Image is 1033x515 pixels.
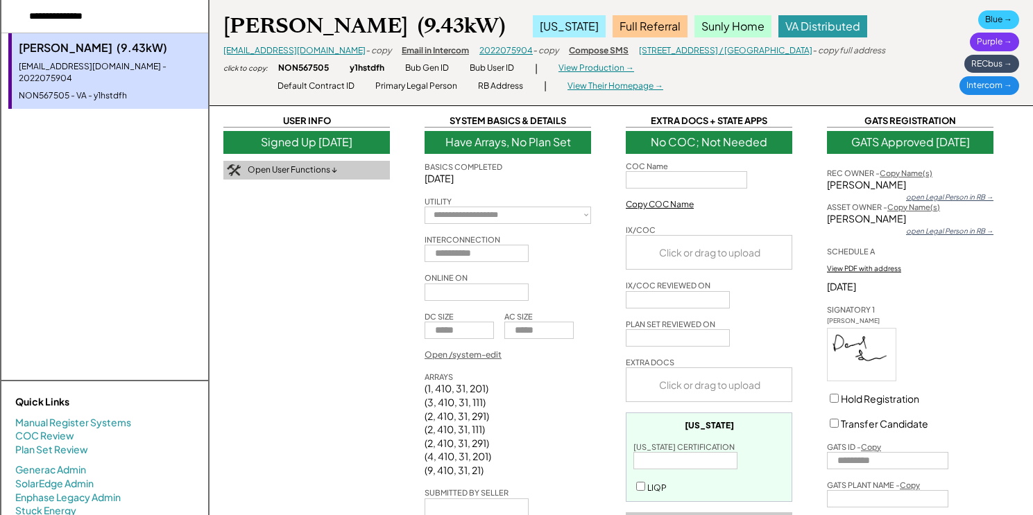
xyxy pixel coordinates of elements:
[626,357,674,367] div: EXTRA DOCS
[425,172,591,186] div: [DATE]
[223,45,366,55] a: [EMAIL_ADDRESS][DOMAIN_NAME]
[569,45,629,57] div: Compose SMS
[827,263,901,273] div: View PDF with address
[425,196,452,207] div: UTILITY
[964,55,1019,73] div: RECbus →
[827,304,875,315] div: SIGNATORY 1
[626,319,715,329] div: PLAN SET REVIEWED ON
[812,45,885,57] div: - copy full address
[402,45,469,57] div: Email in Intercom
[425,349,502,361] div: Open /system-edit
[504,311,533,322] div: AC SIZE
[15,416,131,430] a: Manual Register Systems
[978,10,1019,29] div: Blue →
[626,199,694,211] div: Copy COC Name
[533,15,606,37] div: [US_STATE]
[613,15,688,37] div: Full Referral
[841,392,919,405] label: Hold Registration
[425,372,453,382] div: ARRAYS
[827,131,993,153] div: GATS Approved [DATE]
[15,395,154,409] div: Quick Links
[900,480,920,489] u: Copy
[19,40,201,55] div: [PERSON_NAME] (9.43kW)
[778,15,867,37] div: VA Distributed
[479,45,533,55] a: 2022075904
[827,317,896,326] div: [PERSON_NAME]
[633,442,735,452] div: [US_STATE] CERTIFICATION
[470,62,514,74] div: Bub User ID
[841,417,928,430] label: Transfer Candidate
[425,114,591,128] div: SYSTEM BASICS & DETAILS
[425,162,502,172] div: BASICS COMPLETED
[425,311,454,322] div: DC SIZE
[19,61,201,85] div: [EMAIL_ADDRESS][DOMAIN_NAME] - 2022075904
[827,280,993,294] div: [DATE]
[425,487,509,498] div: SUBMITTED BY SELLER
[223,131,390,153] div: Signed Up [DATE]
[535,62,538,76] div: |
[533,45,558,57] div: - copy
[685,420,734,431] div: [US_STATE]
[366,45,391,57] div: - copy
[626,131,792,153] div: No COC; Not Needed
[626,114,792,128] div: EXTRA DOCS + STATE APPS
[626,368,793,401] div: Click or drag to upload
[248,164,337,176] div: Open User Functions ↓
[375,80,457,92] div: Primary Legal Person
[15,443,88,457] a: Plan Set Review
[223,114,390,128] div: USER INFO
[425,131,591,153] div: Have Arrays, No Plan Set
[15,477,94,491] a: SolarEdge Admin
[425,272,468,283] div: ONLINE ON
[15,463,86,477] a: Generac Admin
[827,114,993,128] div: GATS REGISTRATION
[827,178,993,192] div: [PERSON_NAME]
[227,164,241,177] img: tool-icon.png
[887,202,940,211] u: Copy Name(s)
[626,280,710,290] div: IX/COC REVIEWED ON
[15,429,74,443] a: COC Review
[906,226,993,236] div: open Legal Person in RB →
[626,225,656,235] div: IX/COC
[827,202,940,212] div: ASSET OWNER -
[880,168,932,177] u: Copy Name(s)
[405,62,449,74] div: Bub Gen ID
[223,63,268,73] div: click to copy:
[694,15,771,37] div: Sunly Home
[278,62,329,74] div: NON567505
[350,62,384,74] div: y1hstdfh
[558,62,634,74] div: View Production →
[567,80,663,92] div: View Their Homepage →
[827,480,920,490] div: GATS PLANT NAME -
[827,246,875,256] div: SCHEDULE A
[827,442,881,452] div: GATS ID -
[19,90,201,102] div: NON567505 - VA - y1hstdfh
[278,80,355,92] div: Default Contract ID
[425,382,491,477] div: (1, 410, 31, 201) (3, 410, 31, 111) (2, 410, 31, 291) (2, 410, 31, 111) (2, 410, 31, 291) (4, 410...
[970,33,1019,51] div: Purple →
[647,482,667,493] label: LIQP
[544,79,547,93] div: |
[478,80,523,92] div: RB Address
[827,168,932,178] div: REC OWNER -
[639,45,812,55] a: [STREET_ADDRESS] / [GEOGRAPHIC_DATA]
[626,161,668,171] div: COC Name
[906,192,993,202] div: open Legal Person in RB →
[827,212,993,226] div: [PERSON_NAME]
[223,12,505,40] div: [PERSON_NAME] (9.43kW)
[425,234,500,245] div: INTERCONNECTION
[15,491,121,505] a: Enphase Legacy Admin
[626,236,793,269] div: Click or drag to upload
[828,329,896,381] img: 9PuCgxWU4RIg0JeAYNjXfOgNAQIECBA4m8D0XcXbfn9495Kb6T+FvrPNqv4SIDCcgGA43JQbMAECBAgQIECAAAECBL4sIBiqC...
[959,76,1019,95] div: Intercom →
[861,442,881,451] u: Copy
